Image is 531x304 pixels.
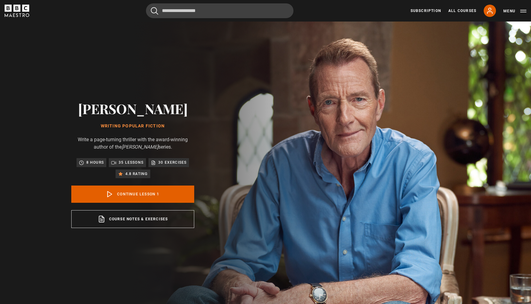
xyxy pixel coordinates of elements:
a: All Courses [448,8,476,14]
a: Continue lesson 1 [71,186,194,203]
input: Search [146,3,293,18]
p: Write a page-turning thriller with the award-winning author of the series. [71,136,194,151]
p: 4.8 rating [125,171,148,177]
a: Course notes & exercises [71,210,194,228]
svg: BBC Maestro [5,5,29,17]
a: Subscription [411,8,441,14]
button: Toggle navigation [503,8,526,14]
i: [PERSON_NAME] [122,144,158,150]
button: Submit the search query [151,7,158,15]
p: 8 hours [86,159,104,166]
p: 30 exercises [158,159,187,166]
h1: Writing Popular Fiction [71,124,194,129]
h2: [PERSON_NAME] [71,101,194,116]
p: 35 lessons [119,159,144,166]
